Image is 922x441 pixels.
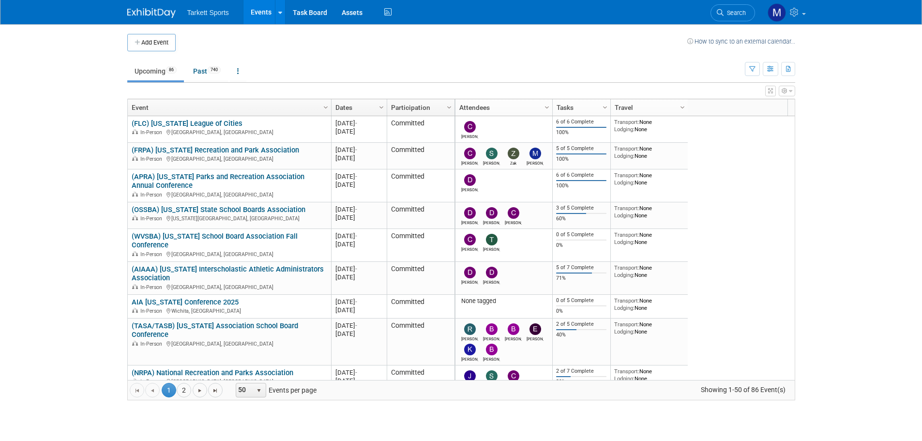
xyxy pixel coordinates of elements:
span: - [355,369,357,376]
span: Transport: [614,231,639,238]
span: 86 [166,66,177,74]
img: In-Person Event [132,284,138,289]
div: 100% [556,182,606,189]
div: 60% [556,215,606,222]
td: Committed [387,295,454,319]
a: Go to the last page [208,383,223,397]
a: Search [710,4,755,21]
div: David Dwyer [483,278,500,285]
div: 5 of 7 Complete [556,264,606,271]
span: Lodging: [614,328,635,335]
a: Event [132,99,325,116]
span: Transport: [614,172,639,179]
div: [DATE] [335,273,382,281]
div: Wichita, [GEOGRAPHIC_DATA] [132,306,327,315]
div: [DATE] [335,154,382,162]
span: Transport: [614,368,639,375]
a: (NRPA) National Recreation and Parks Association [132,368,293,377]
div: [DATE] [335,146,382,154]
div: Chris Wedge [461,133,478,139]
a: Travel [615,99,681,116]
div: [DATE] [335,119,382,127]
div: Bernie Mulvaney [483,335,500,341]
div: David Ross [461,219,478,225]
img: David Dwyer [464,174,476,186]
div: [DATE] [335,306,382,314]
td: Committed [387,319,454,365]
span: - [355,298,357,305]
a: Past740 [186,62,228,80]
div: 71% [556,275,606,282]
a: Column Settings [320,99,331,114]
span: Lodging: [614,179,635,186]
td: Committed [387,116,454,143]
img: Connor Schlegel [464,234,476,245]
a: Upcoming86 [127,62,184,80]
span: In-Person [140,284,165,290]
div: None None [614,368,684,382]
div: Eric Lutz [527,335,544,341]
div: 100% [556,156,606,163]
a: (OSSBA) [US_STATE] State School Boards Association [132,205,305,214]
img: Kevin Fontaine [464,344,476,355]
span: Go to the first page [133,387,141,395]
img: In-Person Event [132,156,138,161]
div: None None [614,297,684,311]
a: (AIAAA) [US_STATE] Interscholastic Athletic Administrators Association [132,265,324,283]
a: Go to the previous page [145,383,160,397]
div: Connor Schlegel [461,245,478,252]
span: Transport: [614,321,639,328]
img: Zak Sigler [508,148,519,159]
div: [DATE] [335,240,382,248]
span: Transport: [614,119,639,125]
div: Chris Wedge [461,159,478,166]
div: Trent Gabbert [483,245,500,252]
div: [DATE] [335,205,382,213]
a: Go to the first page [130,383,144,397]
img: Chris Wedge [464,121,476,133]
div: [DATE] [335,181,382,189]
span: Transport: [614,297,639,304]
td: Committed [387,229,454,262]
td: Committed [387,143,454,169]
span: Go to the previous page [149,387,156,395]
a: (APRA) [US_STATE] Parks and Recreation Association Annual Conference [132,172,304,190]
img: ExhibitDay [127,8,176,18]
span: Lodging: [614,212,635,219]
img: Bernie Mulvaney [486,323,498,335]
div: [DATE] [335,127,382,136]
div: Chris Patton [505,219,522,225]
div: [GEOGRAPHIC_DATA], [GEOGRAPHIC_DATA] [132,154,327,163]
span: Lodging: [614,152,635,159]
span: Search [724,9,746,16]
span: - [355,322,357,329]
span: - [355,232,357,240]
div: [DATE] [335,321,382,330]
span: Go to the next page [196,387,204,395]
span: Column Settings [679,104,686,111]
span: Transport: [614,205,639,212]
div: [DATE] [335,172,382,181]
span: Transport: [614,264,639,271]
span: - [355,265,357,273]
span: In-Person [140,251,165,258]
img: Chris Patton [508,207,519,219]
div: [DATE] [335,213,382,222]
div: [GEOGRAPHIC_DATA], [GEOGRAPHIC_DATA] [132,250,327,258]
img: Brandon Parrott [486,344,498,355]
div: [GEOGRAPHIC_DATA], [GEOGRAPHIC_DATA] [132,377,327,385]
div: None None [614,231,684,245]
div: 2 of 7 Complete [556,368,606,375]
div: 2 of 5 Complete [556,321,606,328]
div: None None [614,321,684,335]
span: Go to the last page [212,387,219,395]
span: - [355,120,357,127]
img: Eric Lutz [529,323,541,335]
div: Kevin Fontaine [461,355,478,362]
div: [DATE] [335,265,382,273]
span: - [355,173,357,180]
span: 740 [208,66,221,74]
span: Column Settings [601,104,609,111]
div: None None [614,205,684,219]
a: How to sync to an external calendar... [687,38,795,45]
